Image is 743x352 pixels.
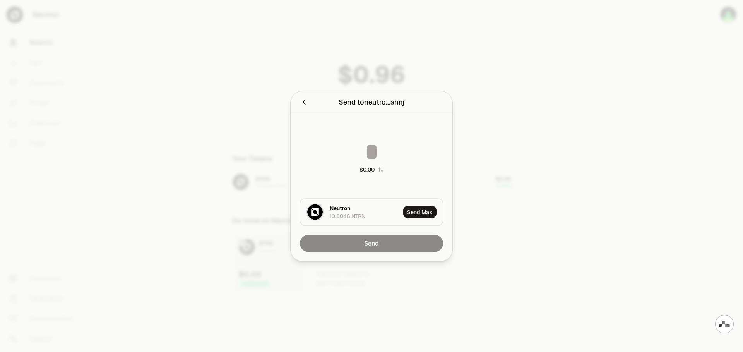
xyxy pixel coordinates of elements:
div: Send to neutro...annj [339,96,404,107]
img: NTRN Logo [307,204,323,220]
div: Neutron [330,204,350,212]
div: 10.3048 NTRN [330,212,365,220]
button: Send Max [403,206,437,218]
button: Close [300,96,308,107]
button: $0.00 [360,165,384,173]
div: $0.00 [360,165,375,173]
